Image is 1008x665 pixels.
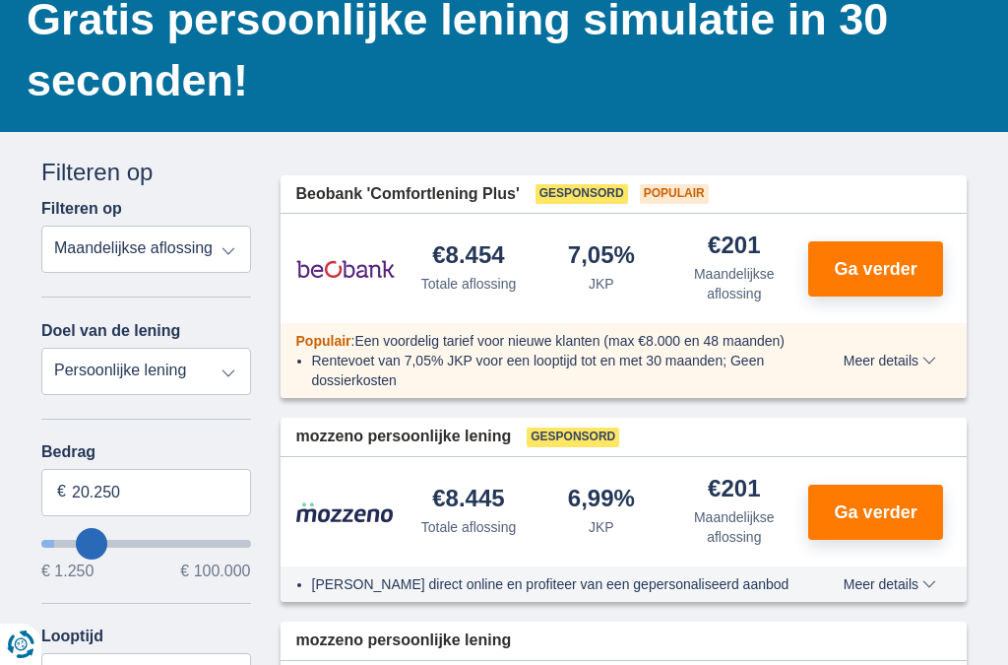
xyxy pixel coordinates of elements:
[844,577,936,591] span: Meer details
[835,503,917,521] span: Ga verder
[808,485,943,540] button: Ga verder
[41,200,122,218] label: Filteren op
[312,351,801,390] li: Rentevoet van 7,05% JKP voor een looptijd tot en met 30 maanden; Geen dossierkosten
[41,628,103,645] label: Looptijd
[296,630,512,652] span: mozzeno persoonlijke lening
[281,331,817,351] div: :
[589,517,614,537] div: JKP
[589,274,614,294] div: JKP
[432,243,504,270] div: €8.454
[41,564,94,579] span: € 1.250
[57,481,66,503] span: €
[527,428,619,447] span: Gesponsord
[41,540,251,548] input: wantToBorrow
[354,333,785,349] span: Een voordelig tarief voor nieuwe klanten (max €8.000 en 48 maanden)
[568,487,635,513] div: 6,99%
[296,501,395,523] img: product.pl.alt Mozzeno
[296,426,512,448] span: mozzeno persoonlijke lening
[844,354,936,367] span: Meer details
[421,517,517,537] div: Totale aflossing
[432,487,504,513] div: €8.445
[675,264,792,303] div: Maandelijkse aflossing
[41,443,251,461] label: Bedrag
[808,241,943,297] button: Ga verder
[296,183,520,206] span: Beobank 'Comfortlening Plus'
[835,260,917,278] span: Ga verder
[296,333,351,349] span: Populair
[421,274,517,294] div: Totale aflossing
[708,233,760,260] div: €201
[180,564,250,579] span: € 100.000
[675,507,792,547] div: Maandelijkse aflossing
[829,353,951,368] button: Meer details
[312,574,801,594] li: [PERSON_NAME] direct online en profiteer van een gepersonaliseerd aanbod
[829,576,951,592] button: Meer details
[568,243,635,270] div: 7,05%
[41,322,180,340] label: Doel van de lening
[41,156,251,189] div: Filteren op
[640,184,709,204] span: Populair
[296,244,395,294] img: product.pl.alt Beobank
[708,477,760,503] div: €201
[535,184,628,204] span: Gesponsord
